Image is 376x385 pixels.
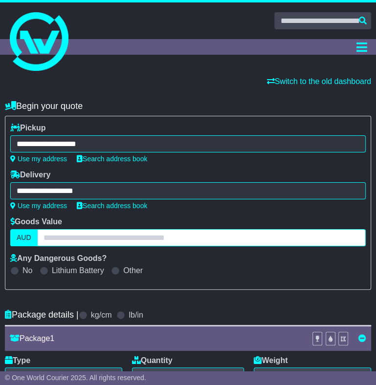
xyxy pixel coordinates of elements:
[50,334,54,342] span: 1
[10,202,67,210] a: Use my address
[352,39,371,55] button: Toggle navigation
[123,266,143,275] label: Other
[10,229,38,246] label: AUD
[77,155,147,163] a: Search address book
[5,310,79,320] h4: Package details |
[358,334,366,342] a: Remove this item
[52,266,104,275] label: Lithium Battery
[22,266,32,275] label: No
[91,310,112,320] label: kg/cm
[5,374,146,382] span: © One World Courier 2025. All rights reserved.
[10,155,67,163] a: Use my address
[10,217,62,226] label: Goods Value
[267,77,371,86] a: Switch to the old dashboard
[254,356,288,365] label: Weight
[5,356,30,365] label: Type
[5,101,371,111] h4: Begin your quote
[10,254,107,263] label: Any Dangerous Goods?
[77,202,147,210] a: Search address book
[129,310,143,320] label: lb/in
[10,123,45,132] label: Pickup
[10,170,50,179] label: Delivery
[5,334,307,343] div: Package
[132,356,173,365] label: Quantity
